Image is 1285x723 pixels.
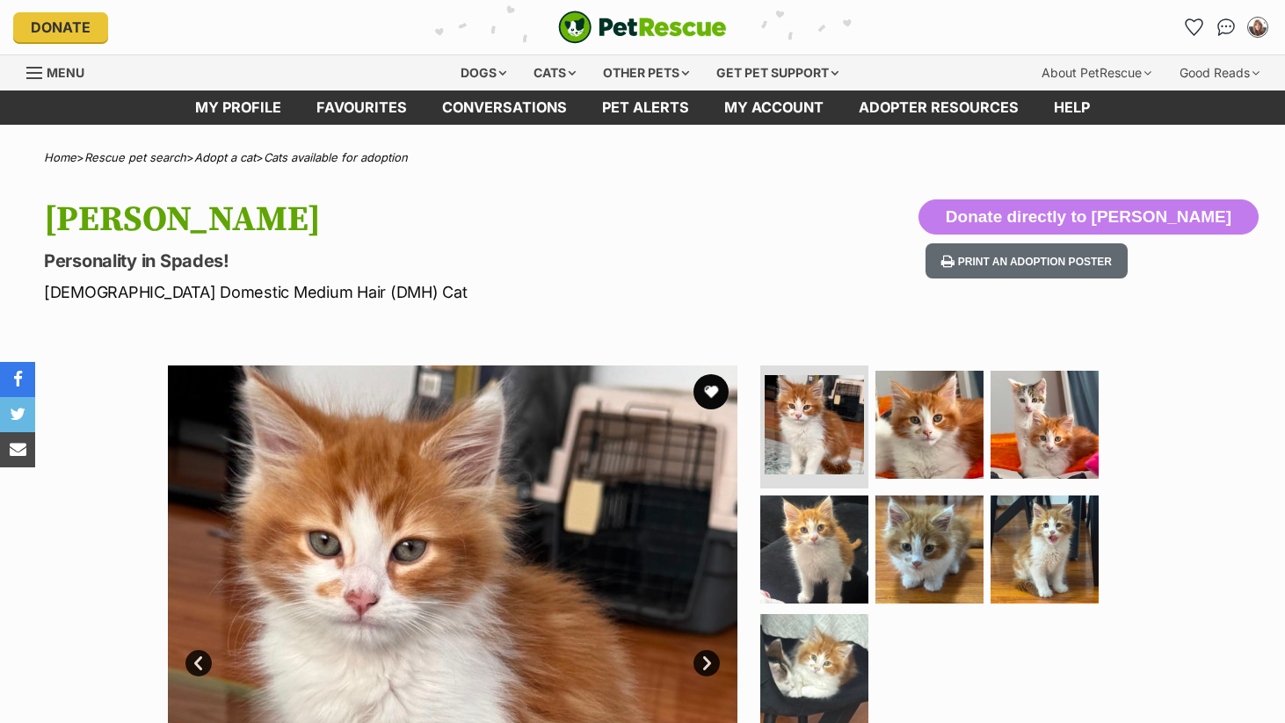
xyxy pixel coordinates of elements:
[521,55,588,90] div: Cats
[448,55,519,90] div: Dogs
[44,150,76,164] a: Home
[299,90,425,125] a: Favourites
[591,55,701,90] div: Other pets
[760,495,868,604] img: Photo of Abel
[918,199,1259,235] button: Donate directly to [PERSON_NAME]
[44,249,783,273] p: Personality in Spades!
[707,90,841,125] a: My account
[1180,13,1272,41] ul: Account quick links
[1167,55,1272,90] div: Good Reads
[1249,18,1267,36] img: Juliet Ramsey profile pic
[1212,13,1240,41] a: Conversations
[1036,90,1107,125] a: Help
[875,495,984,604] img: Photo of Abel
[1029,55,1164,90] div: About PetRescue
[875,371,984,479] img: Photo of Abel
[84,150,186,164] a: Rescue pet search
[1217,18,1236,36] img: chat-41dd97257d64d25036548639549fe6c8038ab92f7586957e7f3b1b290dea8141.svg
[185,650,212,676] a: Prev
[44,280,783,304] p: [DEMOGRAPHIC_DATA] Domestic Medium Hair (DMH) Cat
[1244,13,1272,41] button: My account
[178,90,299,125] a: My profile
[693,374,729,409] button: favourite
[264,150,408,164] a: Cats available for adoption
[991,495,1099,604] img: Photo of Abel
[13,12,108,42] a: Donate
[765,375,864,474] img: Photo of Abel
[693,650,720,676] a: Next
[558,11,727,44] img: logo-cat-932fe2b9b8326f06289b0f2fb663e598f794de774fb13d1741a6617ecf9a85b4.svg
[704,55,851,90] div: Get pet support
[584,90,707,125] a: Pet alerts
[991,371,1099,479] img: Photo of Abel
[558,11,727,44] a: PetRescue
[425,90,584,125] a: conversations
[44,199,783,240] h1: [PERSON_NAME]
[841,90,1036,125] a: Adopter resources
[26,55,97,87] a: Menu
[194,150,256,164] a: Adopt a cat
[1180,13,1209,41] a: Favourites
[760,614,868,722] img: Photo of Abel
[926,243,1128,279] button: Print an adoption poster
[47,65,84,80] span: Menu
